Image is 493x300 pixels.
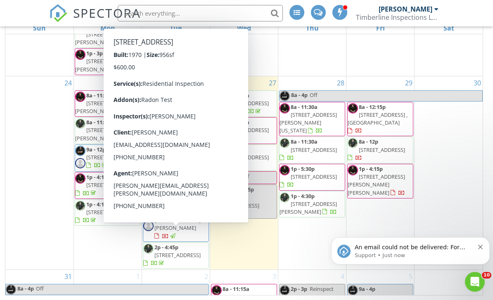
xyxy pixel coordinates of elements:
[143,125,209,152] a: 8a - 11:15a [STREET_ADDRESS][PERSON_NAME]
[143,126,209,149] a: 8a - 11:15a [STREET_ADDRESS][PERSON_NAME]
[154,208,201,240] a: 1p - 4p [STREET_ADDRESS][PERSON_NAME]
[348,103,408,135] a: 8a - 12:15p [STREET_ADDRESS] , [GEOGRAPHIC_DATA]
[291,165,315,172] span: 1p - 5:30p
[154,161,201,169] span: [STREET_ADDRESS]
[348,138,358,148] img: b0a2969dbf554a3c9fec93a8287488f2.jpeg
[36,285,44,292] span: Off
[235,22,253,34] a: Wednesday
[143,243,201,267] a: 2p - 4:45p [STREET_ADDRESS]
[465,272,485,292] iframe: Intercom live chat
[356,13,438,21] div: Timberline Inspections LLC
[328,220,493,278] iframe: Intercom notifications message
[75,146,85,156] img: f58d755c4ef64929aa1cac87e0e0f02f.jpeg
[143,35,201,58] a: 1p - 4:45p [STREET_ADDRESS]
[86,173,110,181] span: 1p - 4:15p
[267,76,278,90] a: Go to August 27, 2025
[291,146,337,154] span: [STREET_ADDRESS]
[279,137,345,163] a: 8a - 11:30a [STREET_ADDRESS]
[75,90,141,117] a: 8a - 11:45a [STREET_ADDRESS][PERSON_NAME]
[280,165,337,188] a: 1p - 5:30p [STREET_ADDRESS]
[279,191,345,218] a: 1p - 4:30p [STREET_ADDRESS][PERSON_NAME]
[280,111,337,134] span: [STREET_ADDRESS][PERSON_NAME][US_STATE]
[75,57,133,73] span: [STREET_ADDRESS][PERSON_NAME]
[143,90,209,125] a: 8a - 11:30a [STREET_ADDRESS][PERSON_NAME][US_STATE]
[348,285,358,295] img: f58d755c4ef64929aa1cac87e0e0f02f.jpeg
[291,91,308,101] span: 8a - 4p
[223,118,249,126] span: 8a - 11:30a
[143,180,209,207] a: 1p - 5p [STREET_ADDRESS]
[359,103,386,111] span: 8a - 12:15p
[154,216,201,231] span: [STREET_ADDRESS][PERSON_NAME]
[63,270,73,283] a: Go to August 31, 2025
[210,76,278,269] td: Go to August 27, 2025
[5,76,73,269] td: Go to August 24, 2025
[223,146,239,153] span: 1p - 4p
[154,208,171,216] span: 1p - 4p
[199,76,210,90] a: Go to August 26, 2025
[75,117,141,144] a: 8a - 11:15a [STREET_ADDRESS][PERSON_NAME]
[63,76,73,90] a: Go to August 24, 2025
[280,138,337,161] a: 8a - 11:30a [STREET_ADDRESS]
[280,192,290,203] img: b0a2969dbf554a3c9fec93a8287488f2.jpeg
[143,154,154,164] img: f58d755c4ef64929aa1cac87e0e0f02f.jpeg
[442,22,456,34] a: Saturday
[75,118,85,129] img: b0a2969dbf554a3c9fec93a8287488f2.jpeg
[75,173,133,196] a: 1p - 4:15p [STREET_ADDRESS]
[211,146,222,156] img: b0a2969dbf554a3c9fec93a8287488f2.jpeg
[278,76,346,269] td: Go to August 28, 2025
[75,92,140,115] a: 8a - 11:45a [STREET_ADDRESS][PERSON_NAME]
[291,285,307,293] span: 2p - 3p
[143,181,201,204] a: 1p - 5p [STREET_ADDRESS]
[75,172,141,199] a: 1p - 4:15p [STREET_ADDRESS]
[75,31,133,46] span: [STREET_ADDRESS][PERSON_NAME]
[17,284,34,295] span: 8a - 4p
[347,164,413,198] a: 1p - 4:15p [STREET_ADDRESS][PERSON_NAME][PERSON_NAME]
[348,173,405,196] span: [STREET_ADDRESS][PERSON_NAME][PERSON_NAME]
[75,48,141,75] a: 1p - 3p [STREET_ADDRESS][PERSON_NAME]
[143,33,209,60] a: 1p - 4:45p [STREET_ADDRESS]
[154,35,178,42] span: 1p - 4:45p
[143,152,209,180] a: 9a - 12p [STREET_ADDRESS]
[154,154,201,177] a: 9a - 12p [STREET_ADDRESS]
[86,146,133,169] a: 9a - 12p [STREET_ADDRESS]
[31,22,47,34] a: Sunday
[118,5,283,21] input: Search everything...
[304,22,320,34] a: Thursday
[223,154,269,161] span: [STREET_ADDRESS]
[280,285,290,295] img: f58d755c4ef64929aa1cac87e0e0f02f.jpeg
[359,165,383,172] span: 1p - 4:15p
[86,181,133,189] span: [STREET_ADDRESS]
[203,270,210,283] a: Go to September 2, 2025
[280,165,290,175] img: 64e9c9027928459d99b3ab0dc0608832.jpeg
[75,23,140,46] a: [STREET_ADDRESS][PERSON_NAME]
[143,126,154,137] img: 64e9c9027928459d99b3ab0dc0608832.jpeg
[482,272,491,279] span: 10
[211,118,222,129] img: 64e9c9027928459d99b3ab0dc0608832.jpeg
[154,243,178,251] span: 2p - 4:45p
[75,99,133,115] span: [STREET_ADDRESS][PERSON_NAME]
[346,76,415,269] td: Go to August 29, 2025
[49,4,67,22] img: The Best Home Inspection Software - Spectora
[242,172,249,180] span: Off
[211,146,269,169] a: 1p - 4p [STREET_ADDRESS]
[131,76,142,90] a: Go to August 25, 2025
[75,50,85,60] img: 64e9c9027928459d99b3ab0dc0608832.jpeg
[335,76,346,90] a: Go to August 28, 2025
[86,208,133,216] span: [STREET_ADDRESS]
[143,221,154,231] img: default-user-f0147aede5fd5fa78ca7ade42f37bd4542148d508eef1c3d3ea960f66861d68b.jpg
[211,186,222,196] img: b0a2969dbf554a3c9fec93a8287488f2.jpeg
[49,11,141,28] a: SPECTORA
[154,251,201,259] span: [STREET_ADDRESS]
[211,92,269,115] a: 8a - 11:30a [STREET_ADDRESS][US_STATE]
[86,92,113,99] span: 8a - 11:45a
[280,192,337,215] a: 1p - 4:30p [STREET_ADDRESS][PERSON_NAME]
[75,92,85,102] img: 64e9c9027928459d99b3ab0dc0608832.jpeg
[86,146,106,153] span: 9a - 12p
[154,126,181,134] span: 8a - 11:15a
[75,118,140,142] a: 8a - 11:15a [STREET_ADDRESS][PERSON_NAME]
[211,92,222,102] img: b0a2969dbf554a3c9fec93a8287488f2.jpeg
[291,192,315,200] span: 1p - 4:30p
[310,91,318,99] span: Off
[75,21,141,48] a: [STREET_ADDRESS][PERSON_NAME]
